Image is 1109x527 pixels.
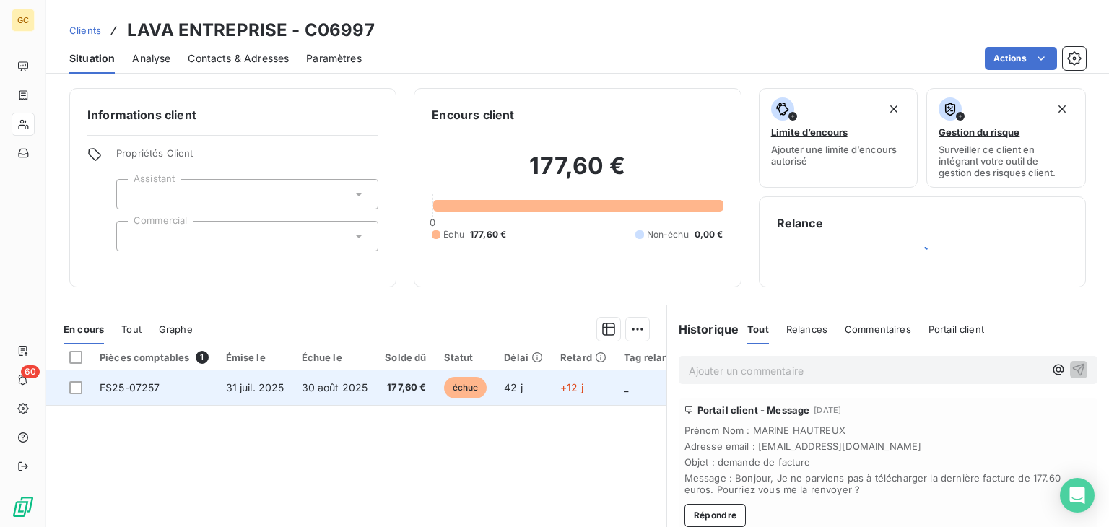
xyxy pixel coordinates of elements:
[432,152,723,195] h2: 177,60 €
[21,365,40,378] span: 60
[777,214,1068,232] h6: Relance
[624,381,628,393] span: _
[759,88,918,188] button: Limite d’encoursAjouter une limite d’encours autorisé
[470,228,506,241] span: 177,60 €
[697,404,810,416] span: Portail client - Message
[684,424,1092,436] span: Prénom Nom : MARINE HAUTREUX
[121,323,142,335] span: Tout
[928,323,984,335] span: Portail client
[116,147,378,167] span: Propriétés Client
[127,17,375,43] h3: LAVA ENTREPRISE - C06997
[684,472,1092,495] span: Message : Bonjour, Je ne parviens pas à télécharger la dernière facture de 177.60 euros. Pourriez...
[64,323,104,335] span: En cours
[939,126,1019,138] span: Gestion du risque
[69,25,101,36] span: Clients
[385,352,426,363] div: Solde dû
[443,228,464,241] span: Échu
[504,381,523,393] span: 42 j
[226,381,284,393] span: 31 juil. 2025
[771,126,848,138] span: Limite d’encours
[302,381,368,393] span: 30 août 2025
[188,51,289,66] span: Contacts & Adresses
[667,321,739,338] h6: Historique
[430,217,435,228] span: 0
[100,381,160,393] span: FS25-07257
[926,88,1086,188] button: Gestion du risqueSurveiller ce client en intégrant votre outil de gestion des risques client.
[69,51,115,66] span: Situation
[306,51,362,66] span: Paramètres
[695,228,723,241] span: 0,00 €
[684,440,1092,452] span: Adresse email : [EMAIL_ADDRESS][DOMAIN_NAME]
[814,406,841,414] span: [DATE]
[432,106,514,123] h6: Encours client
[444,352,487,363] div: Statut
[985,47,1057,70] button: Actions
[129,230,140,243] input: Ajouter une valeur
[87,106,378,123] h6: Informations client
[684,504,747,527] button: Répondre
[69,23,101,38] a: Clients
[196,351,209,364] span: 1
[647,228,689,241] span: Non-échu
[786,323,827,335] span: Relances
[560,381,583,393] span: +12 j
[845,323,911,335] span: Commentaires
[1060,478,1095,513] div: Open Intercom Messenger
[132,51,170,66] span: Analyse
[504,352,543,363] div: Délai
[684,456,1092,468] span: Objet : demande de facture
[939,144,1074,178] span: Surveiller ce client en intégrant votre outil de gestion des risques client.
[624,352,697,363] div: Tag relance
[771,144,906,167] span: Ajouter une limite d’encours autorisé
[226,352,284,363] div: Émise le
[100,351,209,364] div: Pièces comptables
[12,495,35,518] img: Logo LeanPay
[560,352,606,363] div: Retard
[129,188,140,201] input: Ajouter une valeur
[444,377,487,398] span: échue
[159,323,193,335] span: Graphe
[747,323,769,335] span: Tout
[302,352,368,363] div: Échue le
[12,9,35,32] div: GC
[385,380,426,395] span: 177,60 €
